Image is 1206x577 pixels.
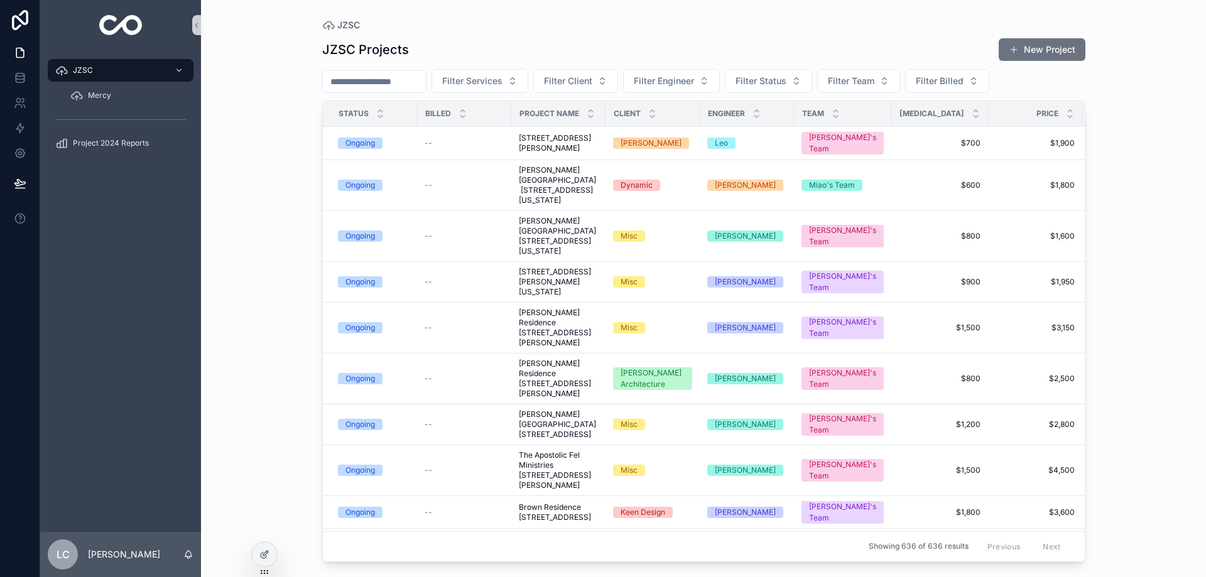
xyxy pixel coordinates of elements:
[996,323,1075,333] a: $3,150
[801,501,884,524] a: [PERSON_NAME]'s Team
[345,230,375,242] div: Ongoing
[442,75,503,87] span: Filter Services
[425,465,504,475] a: --
[544,75,592,87] span: Filter Client
[715,322,776,333] div: [PERSON_NAME]
[707,276,786,288] a: [PERSON_NAME]
[809,501,876,524] div: [PERSON_NAME]'s Team
[519,216,598,256] span: [PERSON_NAME][GEOGRAPHIC_DATA] [STREET_ADDRESS][US_STATE]
[519,409,598,439] a: [PERSON_NAME][GEOGRAPHIC_DATA] [STREET_ADDRESS]
[715,373,776,384] div: [PERSON_NAME]
[613,465,692,476] a: Misc
[996,138,1075,148] span: $1,900
[707,507,786,518] a: [PERSON_NAME]
[621,419,638,430] div: Misc
[801,180,884,191] a: Miao's Team
[621,180,653,191] div: Dynamic
[996,180,1075,190] a: $1,800
[725,69,812,93] button: Select Button
[519,359,598,399] a: [PERSON_NAME] Residence [STREET_ADDRESS][PERSON_NAME]
[708,109,745,119] span: Engineer
[916,75,964,87] span: Filter Billed
[809,316,876,339] div: [PERSON_NAME]'s Team
[613,367,692,390] a: [PERSON_NAME] Architecture
[621,322,638,333] div: Misc
[707,465,786,476] a: [PERSON_NAME]
[345,322,375,333] div: Ongoing
[996,374,1075,384] a: $2,500
[715,276,776,288] div: [PERSON_NAME]
[736,75,786,87] span: Filter Status
[63,84,193,107] a: Mercy
[338,180,410,191] a: Ongoing
[899,419,981,429] a: $1,200
[899,507,981,517] span: $1,800
[613,180,692,191] a: Dynamic
[996,465,1075,475] span: $4,500
[425,323,432,333] span: --
[425,277,432,287] span: --
[88,548,160,561] p: [PERSON_NAME]
[519,502,598,522] a: Brown Residence [STREET_ADDRESS]
[905,69,989,93] button: Select Button
[613,138,692,149] a: [PERSON_NAME]
[809,413,876,436] div: [PERSON_NAME]'s Team
[338,276,410,288] a: Ongoing
[715,465,776,476] div: [PERSON_NAME]
[345,180,375,191] div: Ongoing
[339,109,369,119] span: Status
[801,367,884,390] a: [PERSON_NAME]'s Team
[519,165,598,205] a: [PERSON_NAME] [GEOGRAPHIC_DATA] [STREET_ADDRESS][US_STATE]
[425,109,451,119] span: Billed
[425,277,504,287] a: --
[621,230,638,242] div: Misc
[899,465,981,475] a: $1,500
[621,138,682,149] div: [PERSON_NAME]
[48,132,193,154] a: Project 2024 Reports
[48,59,193,82] a: JZSC
[338,230,410,242] a: Ongoing
[621,276,638,288] div: Misc
[345,138,375,149] div: Ongoing
[899,277,981,287] span: $900
[996,231,1075,241] a: $1,600
[707,230,786,242] a: [PERSON_NAME]
[707,373,786,384] a: [PERSON_NAME]
[999,38,1085,61] a: New Project
[337,19,360,31] span: JZSC
[425,180,504,190] a: --
[996,277,1075,287] span: $1,950
[99,15,143,35] img: App logo
[801,459,884,482] a: [PERSON_NAME]'s Team
[715,138,728,149] div: Leo
[425,465,432,475] span: --
[425,138,432,148] span: --
[519,450,598,490] a: The Apostolic Fel Ministries [STREET_ADDRESS][PERSON_NAME]
[899,374,981,384] a: $800
[996,507,1075,517] span: $3,600
[345,419,375,430] div: Ongoing
[425,231,504,241] a: --
[425,374,504,384] a: --
[57,547,70,562] span: LC
[801,271,884,293] a: [PERSON_NAME]'s Team
[519,133,598,153] span: [STREET_ADDRESS][PERSON_NAME]
[613,507,692,518] a: Keen Design
[425,180,432,190] span: --
[996,419,1075,429] a: $2,800
[519,267,598,297] a: [STREET_ADDRESS][PERSON_NAME][US_STATE]
[809,132,876,154] div: [PERSON_NAME]'s Team
[338,322,410,333] a: Ongoing
[817,69,900,93] button: Select Button
[899,138,981,148] span: $700
[801,225,884,247] a: [PERSON_NAME]'s Team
